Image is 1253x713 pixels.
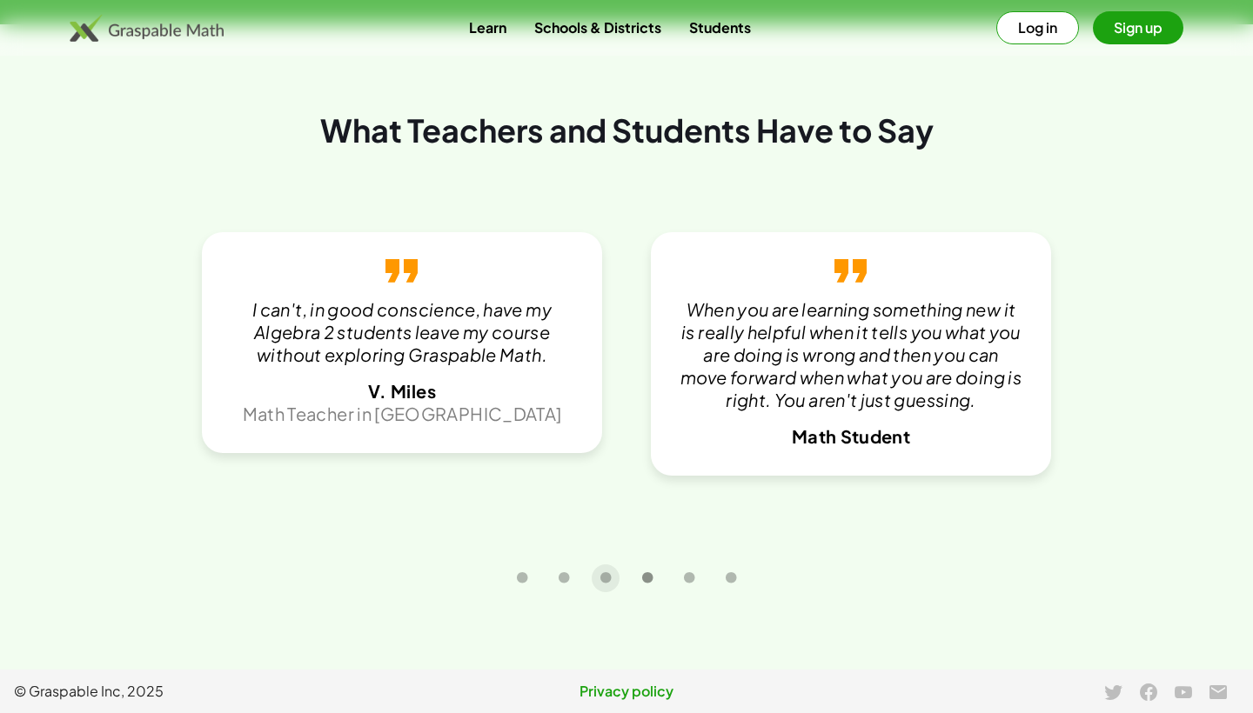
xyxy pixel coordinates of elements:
p: When you are learning something new it is really helpful when it tells you what you are doing is ... [679,298,1023,411]
p: I can't, in good conscience, have my Algebra 2 students leave my course without exploring Graspab... [230,298,574,366]
span: Math Student [792,425,910,447]
span: © Graspable Inc, 2025 [14,681,422,702]
a: Privacy policy [422,681,830,702]
button: Log in [996,11,1079,44]
a: Students [675,11,765,43]
button: Carousel slide 5 of 6 [675,564,703,592]
button: Sign up [1093,11,1183,44]
button: Carousel slide 2 of 6 [550,564,578,592]
a: Learn [455,11,520,43]
button: Carousel slide 4 of 6 [633,564,661,592]
button: Carousel slide 1 of 6 [508,564,536,592]
a: Schools & Districts [520,11,675,43]
span: V. Miles [368,380,436,402]
span: Math Teacher in [GEOGRAPHIC_DATA] [243,403,562,424]
div: What Teachers and Students Have to Say [70,24,1183,159]
button: Carousel slide 6 of 6 [717,564,745,592]
button: Carousel slide 3 of 6 [592,564,620,592]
